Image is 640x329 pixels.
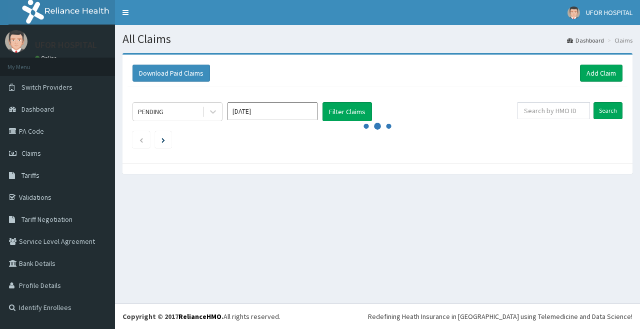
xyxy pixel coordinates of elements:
[580,65,622,82] a: Add Claim
[21,171,39,180] span: Tariffs
[115,303,640,329] footer: All rights reserved.
[122,312,223,321] strong: Copyright © 2017 .
[517,102,590,119] input: Search by HMO ID
[122,33,632,46] h1: All Claims
[5,30,27,53] img: User Image
[132,65,210,82] button: Download Paid Claims
[567,36,604,45] a: Dashboard
[593,102,622,119] input: Search
[21,105,54,114] span: Dashboard
[605,36,632,45] li: Claims
[21,149,41,158] span: Claims
[21,83,72,92] span: Switch Providers
[227,102,317,120] input: Select Month and Year
[35,41,97,50] p: UFOR HOSPITAL
[138,107,163,117] div: PENDING
[368,311,632,321] div: Redefining Heath Insurance in [GEOGRAPHIC_DATA] using Telemedicine and Data Science!
[161,135,165,144] a: Next page
[322,102,372,121] button: Filter Claims
[178,312,221,321] a: RelianceHMO
[362,111,392,141] svg: audio-loading
[21,215,72,224] span: Tariff Negotiation
[35,55,59,62] a: Online
[586,8,632,17] span: UFOR HOSPITAL
[567,7,580,19] img: User Image
[139,135,143,144] a: Previous page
